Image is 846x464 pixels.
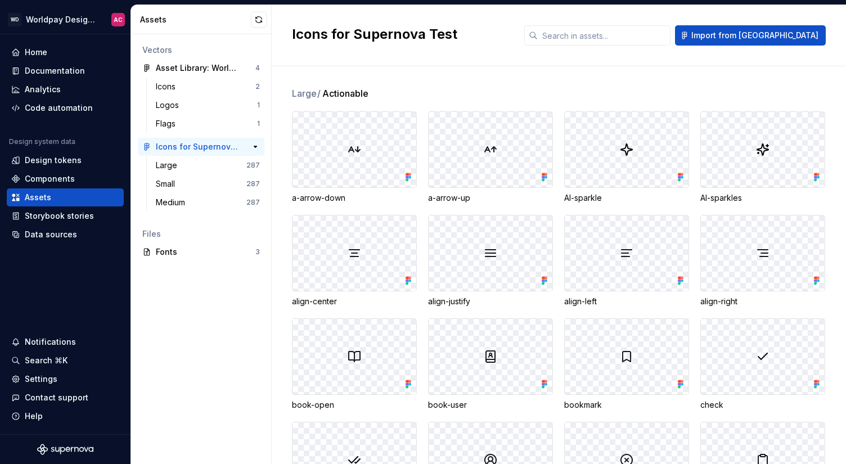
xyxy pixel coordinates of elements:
[7,170,124,188] a: Components
[700,399,825,411] div: check
[142,228,260,240] div: Files
[138,138,264,156] a: Icons for Supernova Test
[25,192,51,203] div: Assets
[7,389,124,407] button: Contact support
[26,14,98,25] div: Worldpay Design System
[9,137,75,146] div: Design system data
[140,14,251,25] div: Assets
[564,296,689,307] div: align-left
[7,207,124,225] a: Storybook stories
[675,25,826,46] button: Import from [GEOGRAPHIC_DATA]
[25,373,57,385] div: Settings
[156,178,179,190] div: Small
[292,25,511,43] h2: Icons for Supernova Test
[255,247,260,256] div: 3
[138,243,264,261] a: Fonts3
[25,229,77,240] div: Data sources
[156,100,183,111] div: Logos
[156,118,180,129] div: Flags
[7,352,124,370] button: Search ⌘K
[255,64,260,73] div: 4
[292,399,417,411] div: book-open
[151,96,264,114] a: Logos1
[151,78,264,96] a: Icons2
[7,188,124,206] a: Assets
[25,84,61,95] div: Analytics
[700,296,825,307] div: align-right
[292,296,417,307] div: align-center
[246,198,260,207] div: 287
[156,197,190,208] div: Medium
[7,80,124,98] a: Analytics
[7,99,124,117] a: Code automation
[7,62,124,80] a: Documentation
[7,151,124,169] a: Design tokens
[25,173,75,184] div: Components
[428,192,553,204] div: a-arrow-up
[151,175,264,193] a: Small287
[255,82,260,91] div: 2
[7,43,124,61] a: Home
[538,25,670,46] input: Search in assets...
[691,30,818,41] span: Import from [GEOGRAPHIC_DATA]
[138,59,264,77] a: Asset Library: Worldpay Design System4
[7,370,124,388] a: Settings
[25,102,93,114] div: Code automation
[151,115,264,133] a: Flags1
[156,246,255,258] div: Fonts
[25,392,88,403] div: Contact support
[25,411,43,422] div: Help
[292,192,417,204] div: a-arrow-down
[156,81,180,92] div: Icons
[7,333,124,351] button: Notifications
[7,407,124,425] button: Help
[428,399,553,411] div: book-user
[25,65,85,76] div: Documentation
[25,155,82,166] div: Design tokens
[25,355,67,366] div: Search ⌘K
[322,87,368,100] span: Actionable
[257,101,260,110] div: 1
[246,179,260,188] div: 287
[7,226,124,244] a: Data sources
[151,156,264,174] a: Large287
[564,399,689,411] div: bookmark
[25,47,47,58] div: Home
[114,15,123,24] div: AC
[25,336,76,348] div: Notifications
[246,161,260,170] div: 287
[700,192,825,204] div: AI-sparkles
[151,193,264,211] a: Medium287
[317,88,321,99] span: /
[257,119,260,128] div: 1
[2,7,128,31] button: WDWorldpay Design SystemAC
[142,44,260,56] div: Vectors
[8,13,21,26] div: WD
[292,87,321,100] span: Large
[156,160,182,171] div: Large
[156,141,240,152] div: Icons for Supernova Test
[428,296,553,307] div: align-justify
[37,444,93,455] svg: Supernova Logo
[564,192,689,204] div: AI-sparkle
[25,210,94,222] div: Storybook stories
[156,62,240,74] div: Asset Library: Worldpay Design System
